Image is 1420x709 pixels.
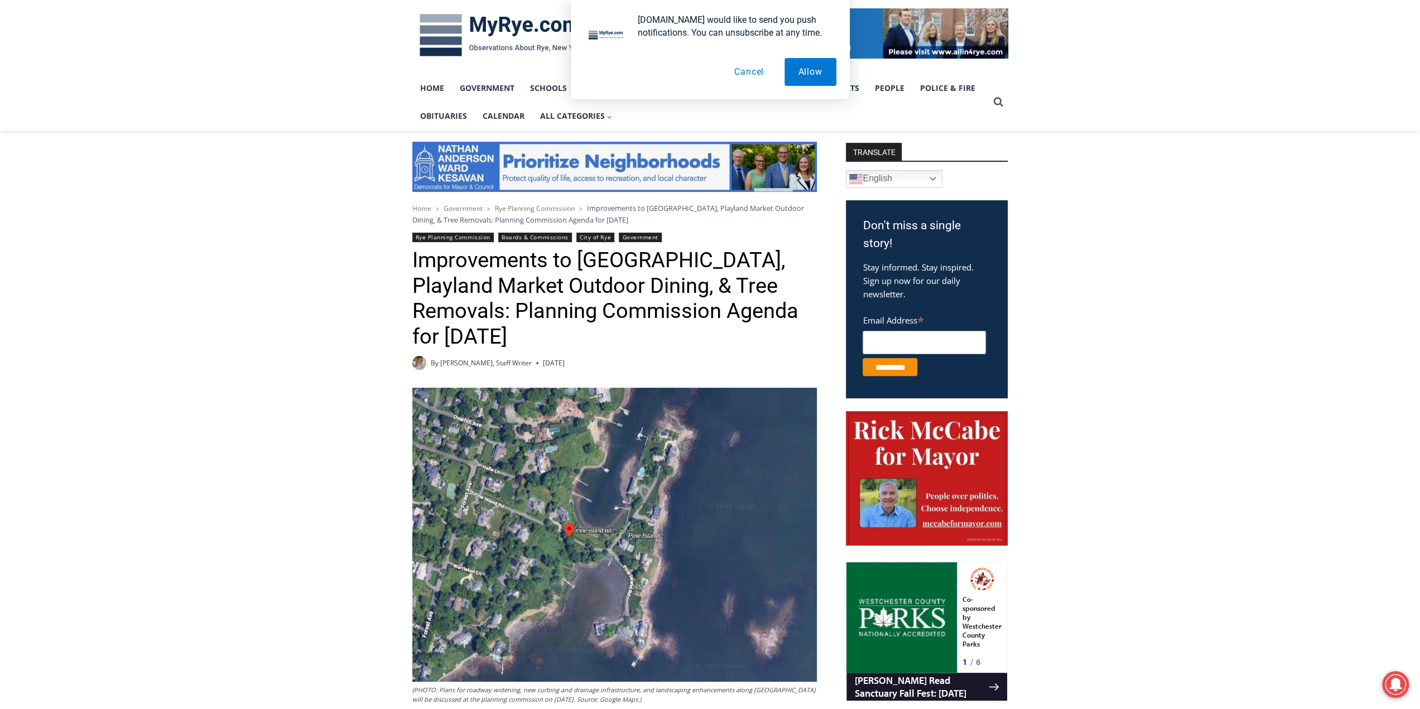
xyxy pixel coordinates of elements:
a: Home [412,204,431,213]
span: Improvements to [GEOGRAPHIC_DATA], Playland Market Outdoor Dining, & Tree Removals: Planning Comm... [412,203,804,224]
img: McCabe for Mayor [846,411,1008,546]
img: notification icon [584,13,629,58]
button: View Search Form [988,92,1008,112]
a: Author image [412,356,426,370]
nav: Primary Navigation [412,74,988,131]
img: (PHOTO: MyRye.com Summer 2023 intern Beatrice Larzul.) [412,356,426,370]
a: Intern @ [DOMAIN_NAME] [268,108,541,139]
a: English [846,170,942,188]
a: Obituaries [412,102,475,130]
img: en [849,172,863,186]
div: 6 [130,94,135,105]
nav: Breadcrumbs [412,202,817,225]
a: Calendar [475,102,532,130]
a: City of Rye [576,233,614,242]
time: [DATE] [543,358,565,368]
div: / [124,94,127,105]
button: Allow [784,58,836,86]
a: Rye Planning Commission [495,204,575,213]
h3: Don't miss a single story! [863,217,991,252]
span: > [436,205,439,213]
button: Child menu of All Categories [532,102,620,130]
button: Cancel [720,58,778,86]
div: [DOMAIN_NAME] would like to send you push notifications. You can unsubscribe at any time. [629,13,836,39]
div: Co-sponsored by Westchester County Parks [117,33,156,91]
a: Government [444,204,483,213]
span: > [579,205,583,213]
h4: [PERSON_NAME] Read Sanctuary Fall Fest: [DATE] [9,112,143,138]
a: Boards & Commissions [498,233,572,242]
a: Government [619,233,661,242]
label: Email Address [863,309,986,329]
figcaption: (PHOTO: Plans for roadway widening, new curbing and drainage infrastructure, and landscaping enha... [412,685,817,705]
h1: Improvements to [GEOGRAPHIC_DATA], Playland Market Outdoor Dining, & Tree Removals: Planning Comm... [412,248,817,349]
div: "[PERSON_NAME] and I covered the [DATE] Parade, which was a really eye opening experience as I ha... [282,1,527,108]
span: By [431,358,439,368]
span: Intern @ [DOMAIN_NAME] [292,111,517,136]
span: > [487,205,490,213]
p: Stay informed. Stay inspired. Sign up now for our daily newsletter. [863,261,991,301]
div: 1 [117,94,122,105]
a: [PERSON_NAME] Read Sanctuary Fall Fest: [DATE] [1,111,161,139]
img: s_800_29ca6ca9-f6cc-433c-a631-14f6620ca39b.jpeg [1,1,111,111]
strong: TRANSLATE [846,143,902,161]
a: [PERSON_NAME], Staff Writer [440,358,532,368]
a: Rye Planning Commission [412,233,494,242]
img: (PHOTO: Plans for roadway widening, new curbing and drainage infrastructure, and landscaping enha... [412,388,817,681]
